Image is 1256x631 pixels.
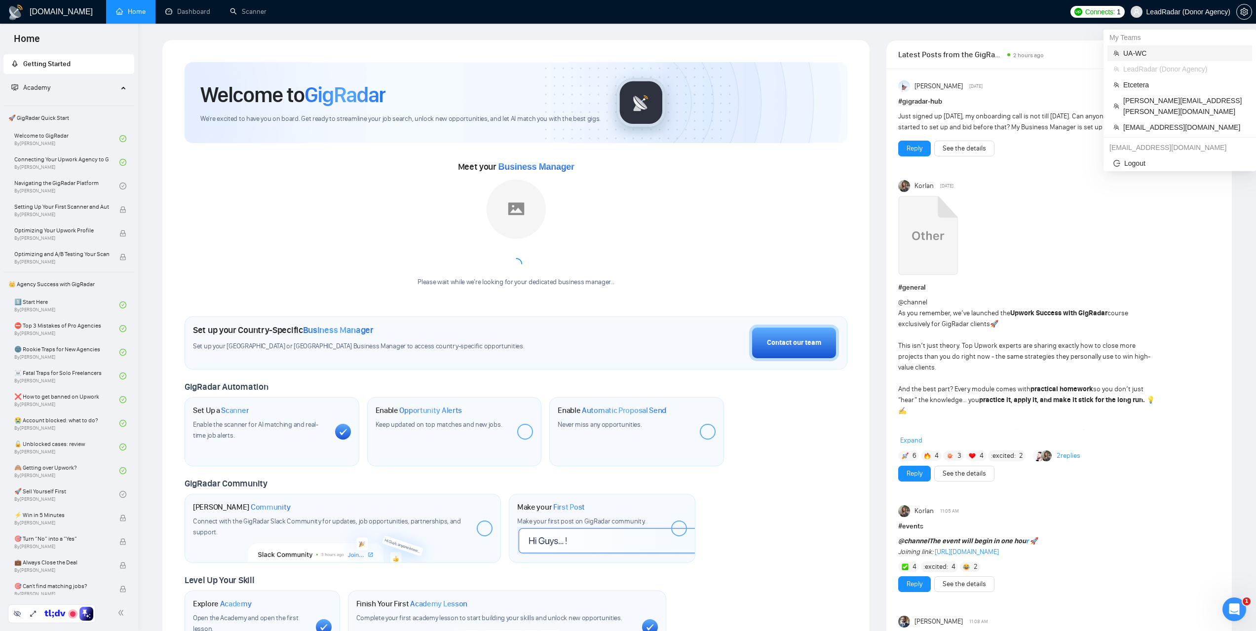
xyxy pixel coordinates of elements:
[1113,50,1119,56] span: team
[4,108,133,128] span: 🚀 GigRadar Quick Start
[1113,82,1119,88] span: team
[119,396,126,403] span: check-circle
[1030,385,1093,393] strong: practical homework
[1057,451,1080,461] a: 2replies
[14,259,109,265] span: By [PERSON_NAME]
[119,325,126,332] span: check-circle
[957,451,961,461] span: 3
[193,406,249,415] h1: Set Up a
[14,389,119,410] a: ❌ How to get banned on UpworkBy[PERSON_NAME]
[898,111,1155,133] div: Just signed up [DATE], my onboarding call is not till [DATE]. Can anyone help me to get started t...
[14,294,119,316] a: 1️⃣ Start HereBy[PERSON_NAME]
[221,406,249,415] span: Scanner
[14,520,109,526] span: By [PERSON_NAME]
[14,341,119,363] a: 🌚 Rookie Traps for New AgenciesBy[PERSON_NAME]
[1085,6,1115,17] span: Connects:
[356,614,622,622] span: Complete your first academy lesson to start building your skills and unlock new opportunities.
[119,538,126,545] span: lock
[14,534,109,544] span: 🎯 Turn “No” into a “Yes”
[8,4,24,20] img: logo
[11,83,50,92] span: Academy
[898,297,1155,623] div: As you remember, we’ve launched the course exclusively for GigRadar clients This isn’t just theor...
[119,467,126,474] span: check-circle
[898,537,929,545] span: @channel
[952,562,955,572] span: 4
[14,483,119,505] a: 🚀 Sell Yourself FirstBy[PERSON_NAME]
[14,581,109,591] span: 🎯 Can't find matching jobs?
[1026,537,1028,545] a: r
[1113,103,1119,109] span: team
[943,143,986,154] a: See the details
[119,420,126,427] span: check-circle
[14,175,119,197] a: Navigating the GigRadar PlatformBy[PERSON_NAME]
[14,212,109,218] span: By [PERSON_NAME]
[14,510,109,520] span: ⚡ Win in 5 Minutes
[119,372,126,379] span: check-circle
[119,301,126,308] span: check-circle
[969,452,976,459] img: ❤️
[898,616,910,628] img: Givi Jorjadze
[934,466,994,482] button: See the details
[940,182,953,190] span: [DATE]
[14,128,119,149] a: Welcome to GigRadarBy[PERSON_NAME]
[1013,52,1044,59] span: 2 hours ago
[4,274,133,294] span: 👑 Agency Success with GigRadar
[974,562,978,572] span: 2
[119,254,126,260] span: lock
[6,32,48,52] span: Home
[914,506,934,517] span: Korlan
[980,451,984,461] span: 4
[947,452,953,459] img: 💥
[1243,597,1251,605] span: 1
[900,436,922,445] span: Expand
[935,548,999,556] a: [URL][DOMAIN_NAME]
[924,452,931,459] img: 🔥
[898,407,907,415] span: ✍️
[119,515,126,521] span: lock
[913,562,916,572] span: 4
[979,396,1145,404] strong: practice it, apply it, and make it stick for the long run.
[14,460,119,482] a: 🙈 Getting over Upwork?By[PERSON_NAME]
[498,162,574,172] span: Business Manager
[914,81,963,92] span: [PERSON_NAME]
[14,567,109,573] span: By [PERSON_NAME]
[553,502,585,512] span: First Post
[943,579,986,590] a: See the details
[517,502,585,512] h1: Make your
[898,466,931,482] button: Reply
[1104,30,1256,45] div: My Teams
[963,563,970,570] img: 😂
[943,468,986,479] a: See the details
[1237,8,1252,16] span: setting
[14,412,119,434] a: 😭 Account blocked: what to do?By[PERSON_NAME]
[898,505,910,517] img: Korlan
[940,507,959,516] span: 11:05 AM
[230,7,266,16] a: searchScanner
[193,517,461,536] span: Connect with the GigRadar Slack Community for updates, job opportunities, partnerships, and support.
[185,381,268,392] span: GigRadar Automation
[1123,64,1246,74] span: LeadRadar (Donor Agency)
[1123,48,1246,59] span: UA-WC
[200,114,601,124] span: We're excited to have you on board. Get ready to streamline your job search, unlock new opportuni...
[193,342,581,351] span: Set up your [GEOGRAPHIC_DATA] or [GEOGRAPHIC_DATA] Business Manager to access country-specific op...
[1123,122,1246,133] span: [EMAIL_ADDRESS][DOMAIN_NAME]
[767,337,821,348] div: Contact our team
[11,84,18,91] span: fund-projection-screen
[119,562,126,569] span: lock
[1117,6,1121,17] span: 1
[898,576,931,592] button: Reply
[1041,450,1052,461] img: Korlan
[200,81,385,108] h1: Welcome to
[14,365,119,387] a: ☠️ Fatal Traps for Solo FreelancersBy[PERSON_NAME]
[898,282,1220,293] h1: # general
[304,81,385,108] span: GigRadar
[907,468,922,479] a: Reply
[934,141,994,156] button: See the details
[376,420,502,429] span: Keep updated on top matches and new jobs.
[1074,8,1082,16] img: upwork-logo.png
[14,151,119,173] a: Connecting Your Upwork Agency to GigRadarBy[PERSON_NAME]
[1146,396,1155,404] span: 💡
[1222,597,1246,621] iframe: Intercom live chat
[410,599,467,609] span: Academy Lesson
[902,563,909,570] img: ✅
